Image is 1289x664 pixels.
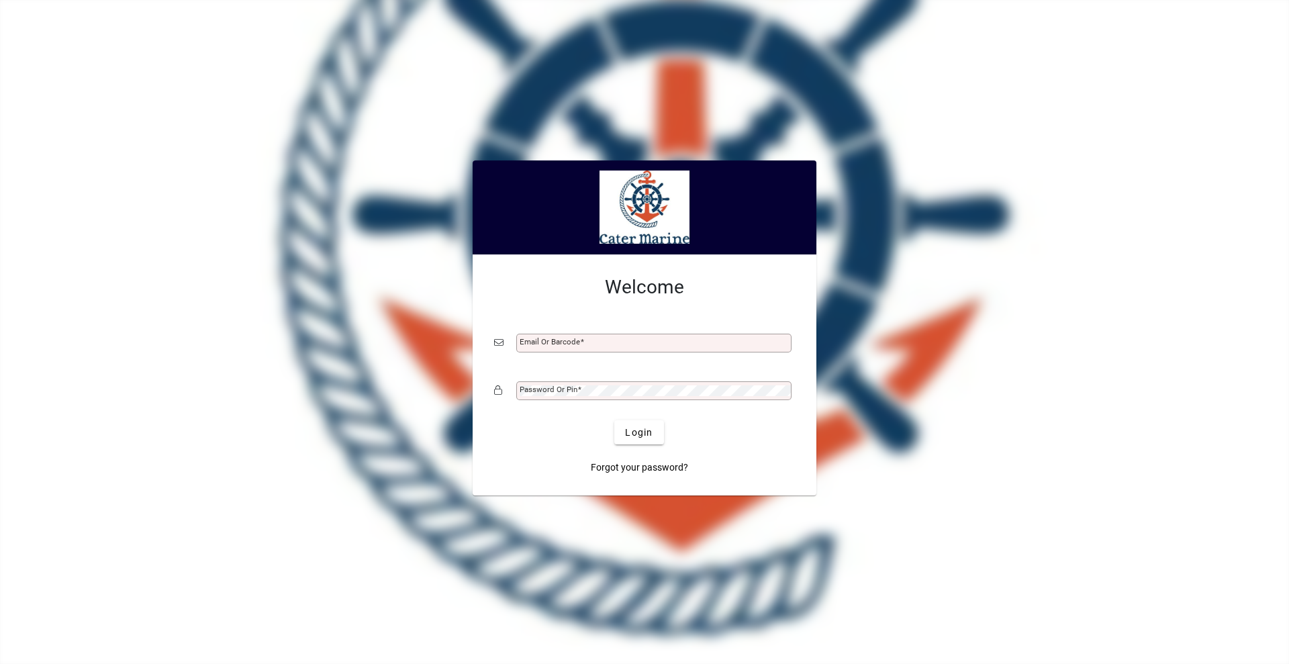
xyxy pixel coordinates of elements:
[494,276,795,299] h2: Welcome
[614,420,663,444] button: Login
[520,337,580,346] mat-label: Email or Barcode
[520,385,577,394] mat-label: Password or Pin
[585,455,694,479] a: Forgot your password?
[591,461,688,475] span: Forgot your password?
[625,426,653,440] span: Login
